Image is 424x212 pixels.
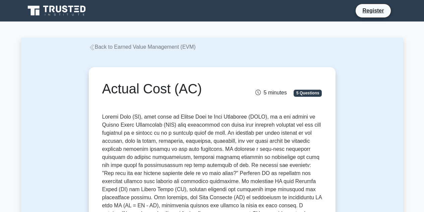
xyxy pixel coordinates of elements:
[358,6,388,15] a: Register
[255,90,287,95] span: 5 minutes
[102,81,246,97] h1: Actual Cost (AC)
[294,90,322,96] span: 5 Questions
[89,44,196,50] a: Back to Earned Value Management (EVM)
